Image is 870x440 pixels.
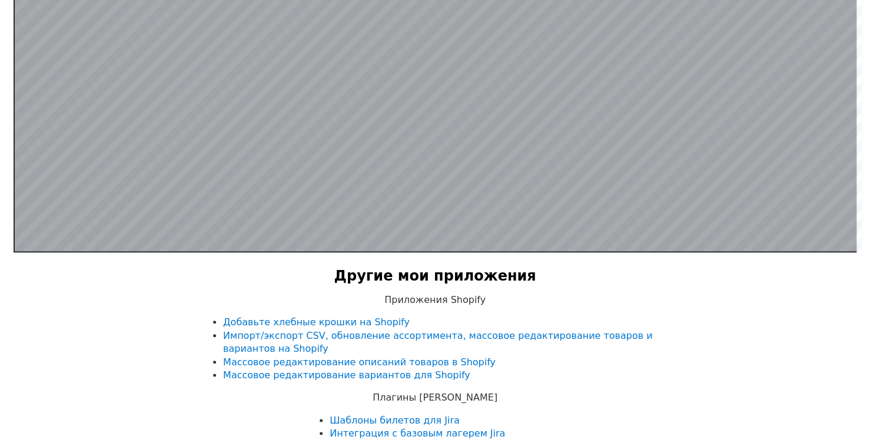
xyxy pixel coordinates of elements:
[330,415,459,426] a: Шаблоны билетов для Jira
[384,294,486,306] ya-tr-span: Приложения Shopify
[223,330,652,354] a: Импорт/экспорт CSV, обновление ассортимента, массовое редактирование товаров и вариантов на Shopify
[334,268,536,284] ya-tr-span: Другие мои приложения
[223,356,496,368] a: Массовое редактирование описаний товаров в Shopify
[373,391,497,404] ya-tr-span: Плагины [PERSON_NAME]
[330,428,505,439] a: Интеграция с базовым лагерем Jira
[223,369,470,381] a: Массовое редактирование вариантов для Shopify
[223,316,410,328] a: Добавьте хлебные крошки на Shopify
